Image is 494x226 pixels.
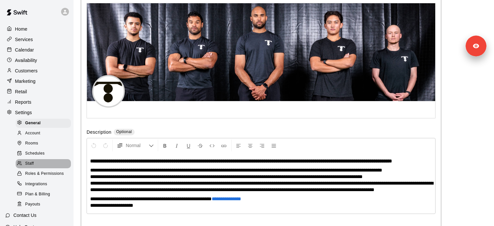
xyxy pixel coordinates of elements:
[5,97,68,107] a: Reports
[16,189,74,199] a: Plan & Billing
[5,45,68,55] a: Calendar
[16,129,71,138] div: Account
[16,169,71,178] div: Roles & Permissions
[5,76,68,86] a: Marketing
[195,140,206,151] button: Format Strikethrough
[25,191,50,198] span: Plan & Billing
[5,66,68,76] a: Customers
[116,129,132,134] span: Optional
[15,68,38,74] p: Customers
[15,109,32,116] p: Settings
[25,171,64,177] span: Roles & Permissions
[16,139,74,149] a: Rooms
[16,149,71,158] div: Schedules
[25,130,40,137] span: Account
[100,140,111,151] button: Redo
[233,140,244,151] button: Left Align
[5,24,68,34] a: Home
[206,140,218,151] button: Insert Code
[5,87,68,97] a: Retail
[25,150,45,157] span: Schedules
[256,140,268,151] button: Right Align
[126,142,149,149] span: Normal
[15,88,27,95] p: Retail
[25,181,47,188] span: Integrations
[16,159,71,168] div: Staff
[25,140,38,147] span: Rooms
[16,119,71,128] div: General
[16,200,71,209] div: Payouts
[16,118,74,128] a: General
[16,159,74,169] a: Staff
[183,140,194,151] button: Format Underline
[15,26,27,32] p: Home
[159,140,171,151] button: Format Bold
[15,57,37,64] p: Availability
[88,140,99,151] button: Undo
[25,201,40,208] span: Payouts
[15,99,31,105] p: Reports
[5,55,68,65] a: Availability
[16,128,74,138] a: Account
[245,140,256,151] button: Center Align
[15,78,36,84] p: Marketing
[25,120,41,127] span: General
[16,199,74,209] a: Payouts
[15,47,34,53] p: Calendar
[171,140,182,151] button: Format Italics
[16,180,71,189] div: Integrations
[16,169,74,179] a: Roles & Permissions
[87,129,111,136] label: Description
[15,36,33,43] p: Services
[13,212,37,218] p: Contact Us
[5,108,68,117] a: Settings
[268,140,279,151] button: Justify Align
[114,140,156,151] button: Formatting Options
[16,179,74,189] a: Integrations
[25,160,34,167] span: Staff
[16,139,71,148] div: Rooms
[16,149,74,159] a: Schedules
[218,140,229,151] button: Insert Link
[5,35,68,44] a: Services
[16,190,71,199] div: Plan & Billing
